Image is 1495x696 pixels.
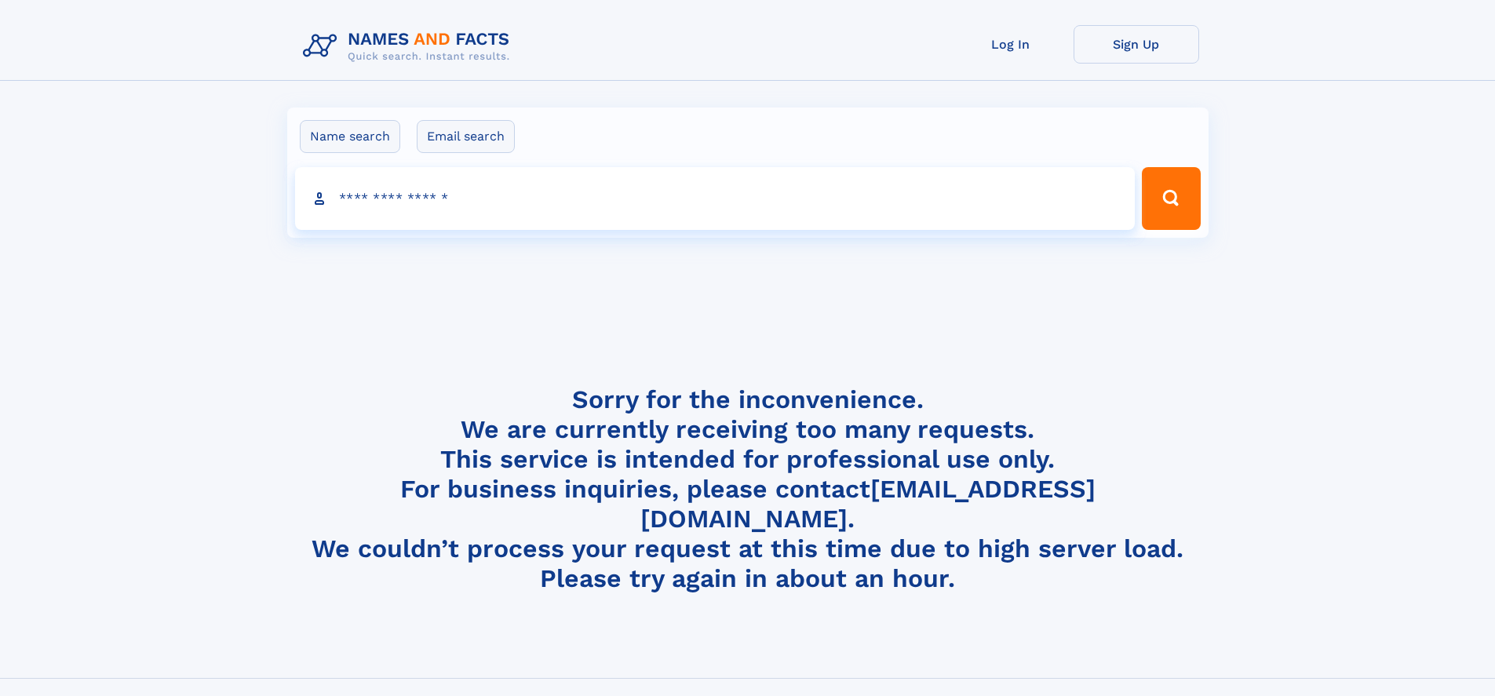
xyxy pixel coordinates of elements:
[295,167,1136,230] input: search input
[948,25,1074,64] a: Log In
[640,474,1096,534] a: [EMAIL_ADDRESS][DOMAIN_NAME]
[1074,25,1199,64] a: Sign Up
[300,120,400,153] label: Name search
[417,120,515,153] label: Email search
[1142,167,1200,230] button: Search Button
[297,384,1199,594] h4: Sorry for the inconvenience. We are currently receiving too many requests. This service is intend...
[297,25,523,67] img: Logo Names and Facts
